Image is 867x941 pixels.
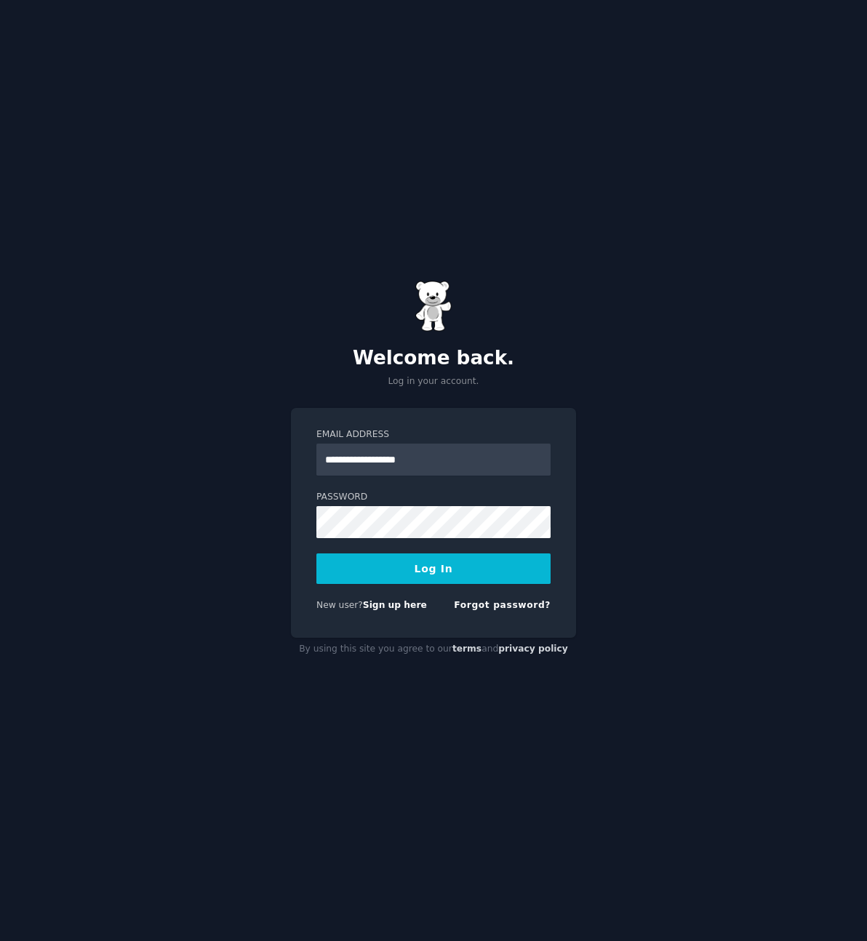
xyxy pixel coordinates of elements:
[316,600,363,610] span: New user?
[316,553,551,584] button: Log In
[452,644,482,654] a: terms
[415,281,452,332] img: Gummy Bear
[291,347,576,370] h2: Welcome back.
[316,491,551,504] label: Password
[291,375,576,388] p: Log in your account.
[498,644,568,654] a: privacy policy
[291,638,576,661] div: By using this site you agree to our and
[363,600,427,610] a: Sign up here
[454,600,551,610] a: Forgot password?
[316,428,551,441] label: Email Address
